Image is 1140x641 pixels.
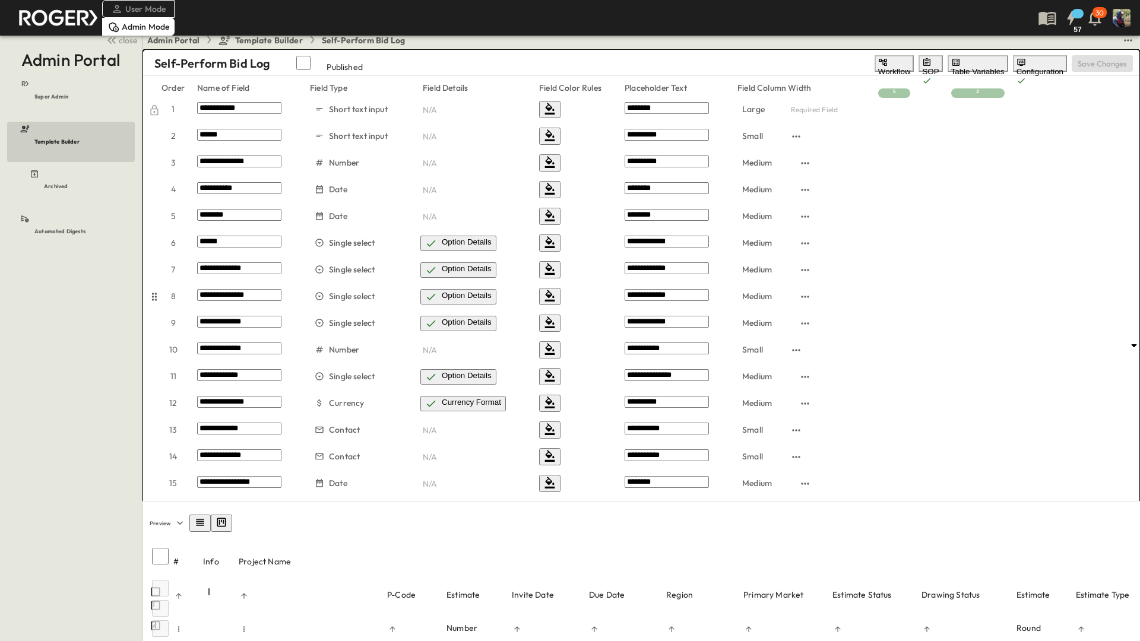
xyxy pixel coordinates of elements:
[798,370,812,384] button: tag-option-menu
[742,370,772,382] p: Medium
[119,34,137,46] span: close
[7,122,132,162] a: Template Builder
[1113,9,1130,27] img: Profile Picture
[737,82,835,94] div: Field Column Width
[310,234,430,251] div: Short text input
[737,475,805,491] div: Large
[161,477,185,489] p: 15
[34,227,85,236] h6: Automated Digests
[329,317,375,329] p: Single select
[742,103,765,115] p: Large
[737,395,805,411] div: Large
[737,261,805,278] div: Large
[420,396,506,411] button: Currency Format
[737,421,796,438] div: Large
[329,103,388,115] p: Short text input
[442,398,501,410] div: Currency Format
[161,397,185,409] p: 12
[329,237,375,249] p: Single select
[161,210,185,222] p: 5
[239,545,387,578] div: Project Name
[423,128,527,145] div: N/A
[161,344,185,356] p: 10
[798,477,812,491] button: tag-option-menu
[152,600,169,617] input: Select row
[310,261,430,278] div: Short text input
[310,181,430,198] div: Short text input
[161,157,185,169] p: 3
[742,264,772,275] p: Medium
[102,32,140,49] button: close
[329,424,360,436] p: Contact
[161,450,185,462] p: 14
[310,82,411,94] div: Field Type
[919,55,942,72] button: SOP
[173,545,203,578] div: #
[161,317,185,329] p: 9
[1013,55,1067,72] button: Configuration
[798,316,812,331] button: tag-option-menu
[152,580,169,596] input: Select row
[1095,8,1104,18] p: 30
[310,368,430,385] div: Short text input
[329,477,347,489] p: Date
[423,421,527,439] div: N/A
[21,48,121,72] p: Admin Portal
[161,290,185,302] p: 8
[798,210,812,224] button: tag-option-menu
[742,424,763,436] p: Small
[329,370,375,382] p: Single select
[161,424,185,436] p: 13
[737,315,805,331] div: Large
[737,181,805,198] div: Large
[310,288,430,304] div: Short text input
[189,515,232,532] div: table view
[423,82,527,94] div: Field Details
[282,56,325,70] input: Published
[420,316,496,331] button: Option Details
[161,82,185,94] div: Order
[310,395,430,411] div: Short text input
[737,448,796,465] div: Large
[423,208,527,225] div: N/A
[948,55,1008,72] button: Table Variables2
[14,5,101,30] img: db3ce9a8e30b1caedbc81d1b184723af3973e8e1ca1b158f7b20557b67aa4fc0.jpeg
[329,210,347,222] p: Date
[218,34,303,46] a: Template Builder
[742,450,763,462] p: Small
[310,341,430,358] div: Short text input
[423,341,527,358] div: N/A
[161,130,185,142] p: 2
[742,237,772,249] p: Medium
[789,423,803,437] button: tag-option-menu
[737,101,798,118] div: Large
[798,156,812,170] button: tag-option-menu
[322,34,405,46] a: Self-Perform Bid Log
[203,545,239,578] div: Info
[798,183,812,197] button: tag-option-menu
[798,263,812,277] button: tag-option-menu
[737,368,805,385] div: Large
[742,210,772,222] p: Medium
[329,130,388,142] p: Short text input
[789,450,803,464] button: tag-option-menu
[423,154,527,172] div: N/A
[44,182,68,191] h6: Archived
[34,92,68,101] h6: Super Admin
[161,370,185,382] p: 11
[161,183,185,195] p: 4
[737,234,805,251] div: Large
[742,130,763,142] p: Small
[310,475,430,491] div: Short text input
[189,515,211,532] button: row view
[742,344,763,356] p: Small
[423,448,527,465] div: N/A
[737,128,796,144] div: Large
[310,315,430,331] div: Short text input
[310,101,430,118] div: Short text input
[791,105,838,115] p: Required Field
[1121,33,1135,47] button: template-menu
[442,318,492,329] div: Option Details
